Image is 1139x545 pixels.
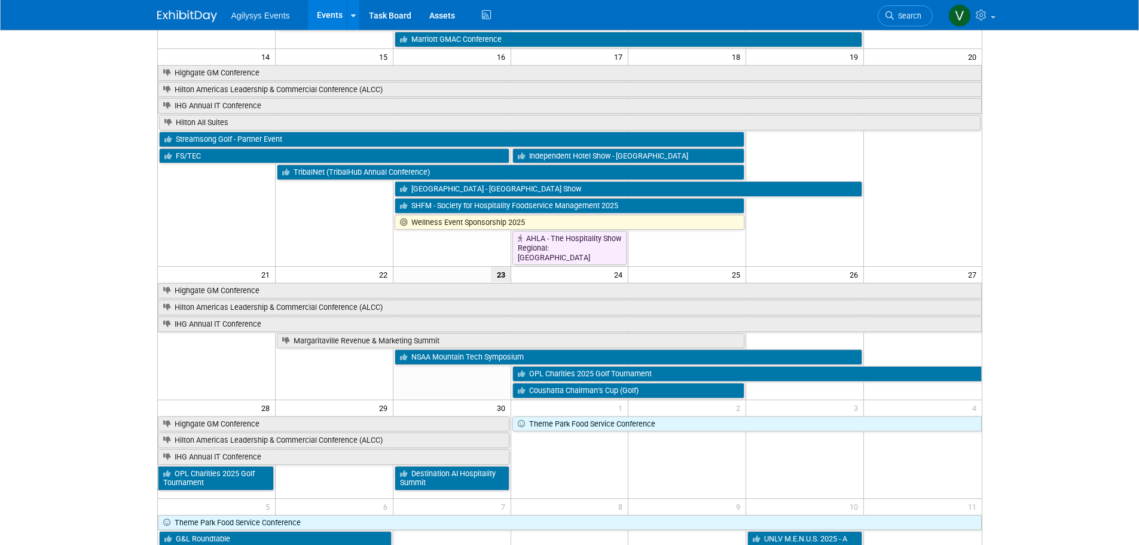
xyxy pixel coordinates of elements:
span: 24 [613,267,628,282]
span: 20 [967,49,982,64]
a: Coushatta Chairman’s Cup (Golf) [512,383,745,398]
span: 7 [500,499,511,514]
span: 26 [848,267,863,282]
span: 22 [378,267,393,282]
a: SHFM - Society for Hospitality Foodservice Management 2025 [395,198,745,214]
a: FS/TEC [159,148,509,164]
a: Hilton Americas Leadership & Commercial Conference (ALCC) [158,433,509,448]
a: Highgate GM Conference [158,283,982,299]
a: Search [878,5,933,26]
a: Marriott GMAC Conference [395,32,862,47]
span: 8 [617,499,628,514]
span: 4 [971,400,982,415]
span: 2 [735,400,746,415]
span: 10 [848,499,863,514]
span: 11 [967,499,982,514]
span: 17 [613,49,628,64]
span: 9 [735,499,746,514]
span: 14 [260,49,275,64]
a: [GEOGRAPHIC_DATA] - [GEOGRAPHIC_DATA] Show [395,181,862,197]
span: 28 [260,400,275,415]
a: IHG Annual IT Conference [158,316,982,332]
span: 16 [496,49,511,64]
a: AHLA - The Hospitality Show Regional: [GEOGRAPHIC_DATA] [512,231,627,265]
img: Vaitiare Munoz [948,4,971,27]
a: IHG Annual IT Conference [158,98,982,114]
a: Hilton Americas Leadership & Commercial Conference (ALCC) [158,82,982,98]
a: OPL Charities 2025 Golf Tournament [158,466,274,491]
span: Agilysys Events [231,11,290,20]
span: 27 [967,267,982,282]
a: Hilton All Suites [159,115,981,130]
span: 6 [382,499,393,514]
a: Highgate GM Conference [158,65,982,81]
span: 30 [496,400,511,415]
a: TribalNet (TribalHub Annual Conference) [277,165,744,180]
a: Streamsong Golf - Partner Event [159,132,745,147]
span: 25 [731,267,746,282]
span: Search [894,11,921,20]
a: Theme Park Food Service Conference [512,416,982,432]
a: Highgate GM Conference [158,416,509,432]
img: ExhibitDay [157,10,217,22]
a: Margaritaville Revenue & Marketing Summit [277,333,744,349]
a: Hilton Americas Leadership & Commercial Conference (ALCC) [158,300,982,315]
span: 21 [260,267,275,282]
a: OPL Charities 2025 Golf Tournament [512,366,982,382]
a: Theme Park Food Service Conference [158,515,982,531]
span: 23 [491,267,511,282]
span: 29 [378,400,393,415]
span: 1 [617,400,628,415]
span: 5 [264,499,275,514]
a: Wellness Event Sponsorship 2025 [395,215,745,230]
span: 15 [378,49,393,64]
span: 18 [731,49,746,64]
a: Destination AI Hospitality Summit [395,466,509,491]
a: NSAA Mountain Tech Symposium [395,349,862,365]
span: 3 [853,400,863,415]
a: IHG Annual IT Conference [158,449,509,465]
a: Independent Hotel Show - [GEOGRAPHIC_DATA] [512,148,745,164]
span: 19 [848,49,863,64]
